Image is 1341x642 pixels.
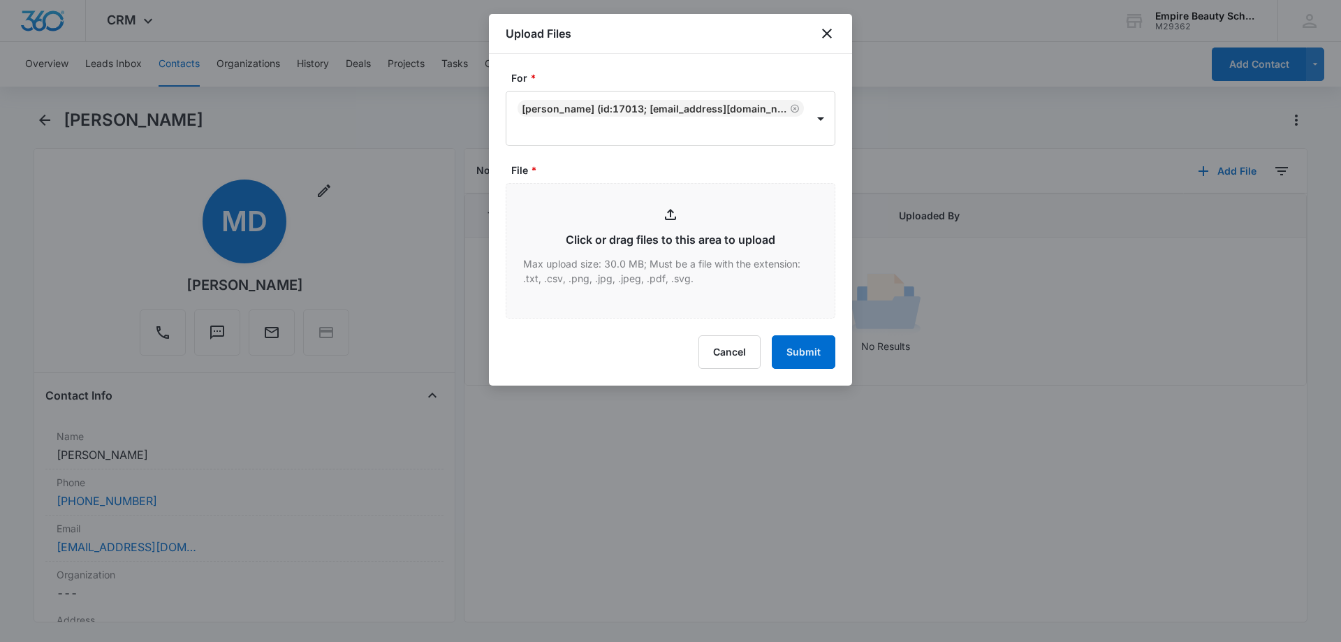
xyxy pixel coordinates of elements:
h1: Upload Files [506,25,571,42]
button: Cancel [698,335,761,369]
label: For [511,71,841,85]
button: Submit [772,335,835,369]
div: Remove Mackenzie Dow (ID:17013; dowmackenzie@gmail.com; (603) 362-7921) [787,103,800,113]
label: File [511,163,841,177]
button: close [819,25,835,42]
div: [PERSON_NAME] (ID:17013; [EMAIL_ADDRESS][DOMAIN_NAME]; [PHONE_NUMBER]) [522,103,787,115]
